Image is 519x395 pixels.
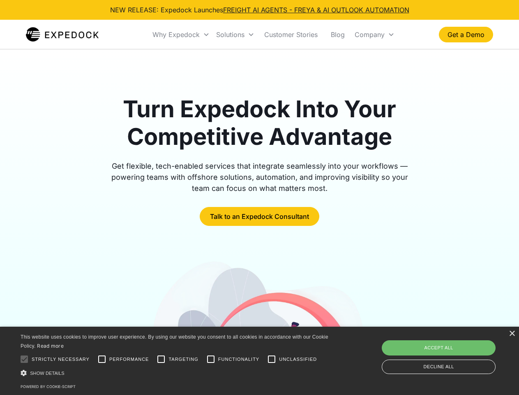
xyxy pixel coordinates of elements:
[324,21,351,49] a: Blog
[109,356,149,363] span: Performance
[200,207,319,226] a: Talk to an Expedock Consultant
[279,356,317,363] span: Unclassified
[168,356,198,363] span: Targeting
[152,30,200,39] div: Why Expedock
[439,27,493,42] a: Get a Demo
[26,26,99,43] img: Expedock Logo
[216,30,245,39] div: Solutions
[149,21,213,49] div: Why Expedock
[21,334,328,349] span: This website uses cookies to improve user experience. By using our website you consent to all coo...
[30,371,65,376] span: Show details
[218,356,259,363] span: Functionality
[355,30,385,39] div: Company
[21,384,76,389] a: Powered by cookie-script
[110,5,409,15] div: NEW RELEASE: Expedock Launches
[32,356,90,363] span: Strictly necessary
[102,95,418,151] h1: Turn Expedock Into Your Competitive Advantage
[21,369,331,377] div: Show details
[382,306,519,395] iframe: Chat Widget
[351,21,398,49] div: Company
[37,343,64,349] a: Read more
[26,26,99,43] a: home
[102,160,418,194] div: Get flexible, tech-enabled services that integrate seamlessly into your workflows — powering team...
[213,21,258,49] div: Solutions
[258,21,324,49] a: Customer Stories
[223,6,409,14] a: FREIGHT AI AGENTS - FREYA & AI OUTLOOK AUTOMATION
